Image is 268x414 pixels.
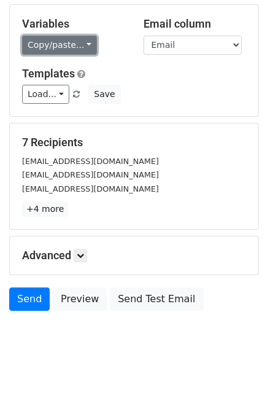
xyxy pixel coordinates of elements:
[22,17,125,31] h5: Variables
[22,67,75,80] a: Templates
[22,136,246,149] h5: 7 Recipients
[22,170,159,179] small: [EMAIL_ADDRESS][DOMAIN_NAME]
[22,157,159,166] small: [EMAIL_ADDRESS][DOMAIN_NAME]
[144,17,247,31] h5: Email column
[53,287,107,311] a: Preview
[22,184,159,193] small: [EMAIL_ADDRESS][DOMAIN_NAME]
[22,85,69,104] a: Load...
[22,201,68,217] a: +4 more
[9,287,50,311] a: Send
[22,249,246,262] h5: Advanced
[88,85,120,104] button: Save
[110,287,203,311] a: Send Test Email
[22,36,97,55] a: Copy/paste...
[207,355,268,414] iframe: Chat Widget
